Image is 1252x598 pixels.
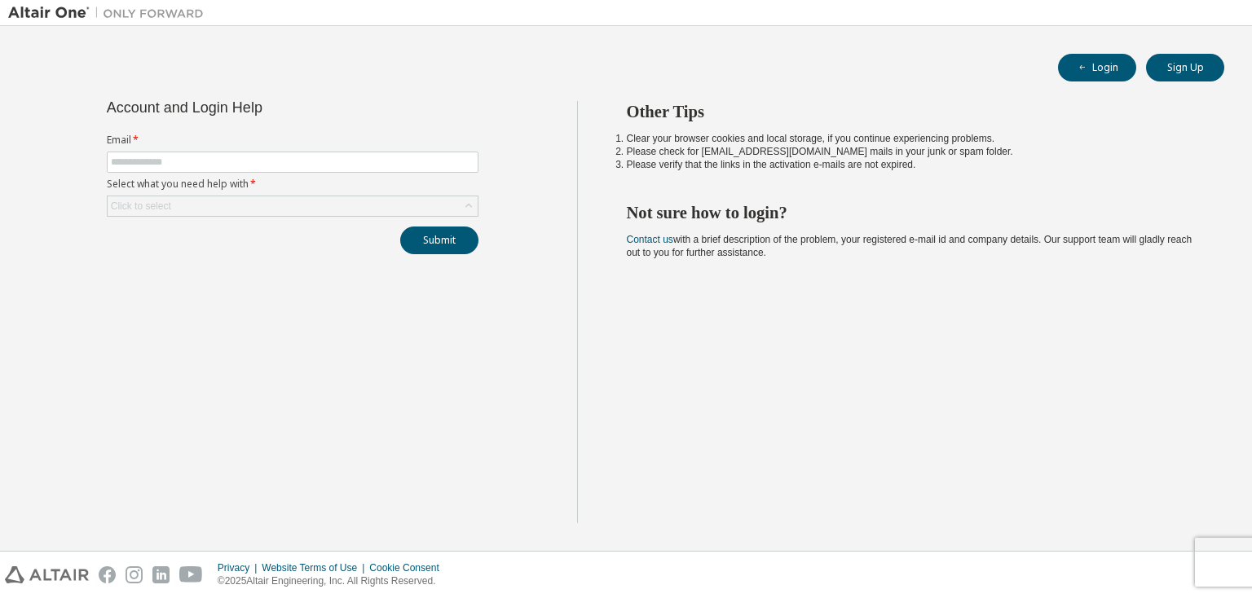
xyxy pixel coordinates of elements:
div: Click to select [108,196,478,216]
img: Altair One [8,5,212,21]
img: facebook.svg [99,566,116,583]
img: instagram.svg [126,566,143,583]
button: Sign Up [1146,54,1224,81]
span: with a brief description of the problem, your registered e-mail id and company details. Our suppo... [627,234,1192,258]
div: Cookie Consent [369,561,448,574]
label: Email [107,134,478,147]
button: Submit [400,226,478,254]
img: altair_logo.svg [5,566,89,583]
a: Contact us [627,234,673,245]
li: Please check for [EMAIL_ADDRESS][DOMAIN_NAME] mails in your junk or spam folder. [627,145,1196,158]
li: Clear your browser cookies and local storage, if you continue experiencing problems. [627,132,1196,145]
button: Login [1058,54,1136,81]
label: Select what you need help with [107,178,478,191]
div: Website Terms of Use [262,561,369,574]
div: Privacy [218,561,262,574]
div: Account and Login Help [107,101,404,114]
p: © 2025 Altair Engineering, Inc. All Rights Reserved. [218,574,449,588]
h2: Not sure how to login? [627,202,1196,223]
li: Please verify that the links in the activation e-mails are not expired. [627,158,1196,171]
div: Click to select [111,200,171,213]
h2: Other Tips [627,101,1196,122]
img: youtube.svg [179,566,203,583]
img: linkedin.svg [152,566,170,583]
